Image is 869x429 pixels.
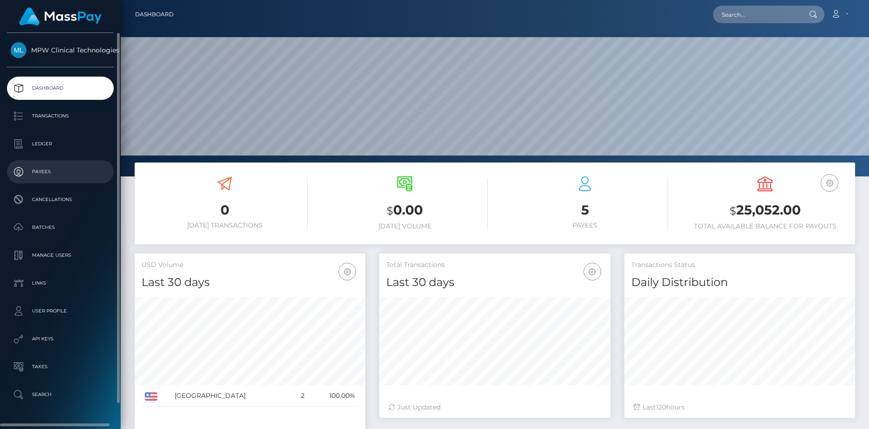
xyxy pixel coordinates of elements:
small: $ [730,204,736,217]
h4: Last 30 days [142,274,358,291]
p: Ledger [11,137,110,151]
h4: Last 30 days [386,274,603,291]
h3: 5 [502,201,668,219]
h3: 25,052.00 [682,201,848,220]
h5: Total Transactions [386,260,603,270]
p: Cancellations [11,193,110,207]
p: Search [11,388,110,402]
td: [GEOGRAPHIC_DATA] [171,385,292,407]
span: MPW Clinical Technologies LLC [7,46,114,54]
h5: USD Volume [142,260,358,270]
a: Transactions [7,104,114,128]
p: Batches [11,221,110,234]
img: US.png [145,392,157,401]
span: 120 [656,403,666,411]
a: API Keys [7,327,114,351]
a: Dashboard [135,5,174,24]
a: Taxes [7,355,114,378]
img: MPW Clinical Technologies LLC [11,42,26,58]
div: Last hours [634,403,846,412]
small: $ [387,204,393,217]
a: Dashboard [7,77,114,100]
input: Search... [713,6,800,23]
td: 2 [292,385,308,407]
h4: Daily Distribution [631,274,848,291]
h5: Transactions Status [631,260,848,270]
p: Taxes [11,360,110,374]
div: Just Updated [389,403,601,412]
h6: Total Available Balance for Payouts [682,222,848,230]
h3: 0 [142,201,308,219]
a: Cancellations [7,188,114,211]
p: User Profile [11,304,110,318]
a: Search [7,383,114,406]
h6: [DATE] Transactions [142,221,308,229]
p: Transactions [11,109,110,123]
h6: Payees [502,221,668,229]
a: Links [7,272,114,295]
a: Batches [7,216,114,239]
p: API Keys [11,332,110,346]
p: Payees [11,165,110,179]
a: User Profile [7,299,114,323]
a: Payees [7,160,114,183]
h3: 0.00 [322,201,488,220]
a: Manage Users [7,244,114,267]
td: 100.00% [308,385,358,407]
p: Links [11,276,110,290]
h6: [DATE] Volume [322,222,488,230]
a: Ledger [7,132,114,156]
p: Dashboard [11,81,110,95]
p: Manage Users [11,248,110,262]
img: MassPay Logo [19,7,102,26]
